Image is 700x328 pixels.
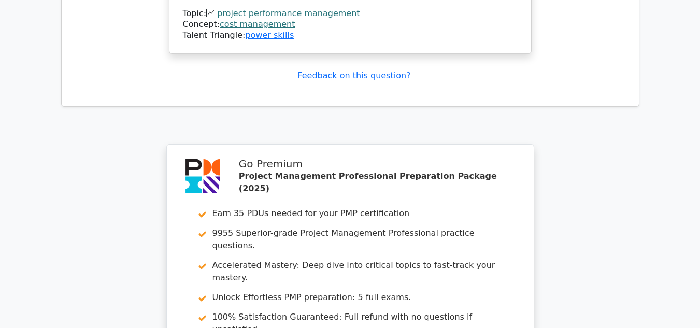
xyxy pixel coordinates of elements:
[183,19,518,30] div: Concept:
[183,8,518,19] div: Topic:
[183,8,518,40] div: Talent Triangle:
[297,70,410,80] a: Feedback on this question?
[217,8,360,18] a: project performance management
[220,19,295,29] a: cost management
[245,30,294,40] a: power skills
